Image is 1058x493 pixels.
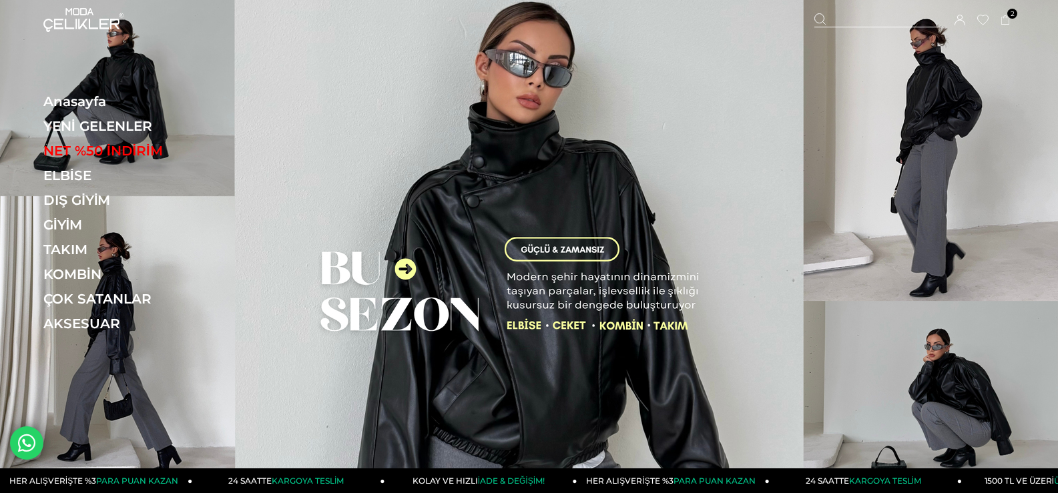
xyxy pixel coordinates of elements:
[96,476,178,486] span: PARA PUAN KAZAN
[849,476,921,486] span: KARGOYA TESLİM
[43,93,227,109] a: Anasayfa
[577,468,770,493] a: HER ALIŞVERİŞTE %3PARA PUAN KAZAN
[272,476,344,486] span: KARGOYA TESLİM
[674,476,756,486] span: PARA PUAN KAZAN
[1001,15,1011,25] a: 2
[43,167,227,183] a: ELBİSE
[43,143,227,159] a: NET %50 İNDİRİM
[478,476,545,486] span: İADE & DEĞİŞİM!
[43,192,227,208] a: DIŞ GİYİM
[43,316,227,332] a: AKSESUAR
[192,468,384,493] a: 24 SAATTEKARGOYA TESLİM
[770,468,962,493] a: 24 SAATTEKARGOYA TESLİM
[384,468,577,493] a: KOLAY VE HIZLIİADE & DEĞİŞİM!
[1007,9,1017,19] span: 2
[43,291,227,307] a: ÇOK SATANLAR
[43,266,227,282] a: KOMBİN
[43,217,227,233] a: GİYİM
[43,8,123,32] img: logo
[43,118,227,134] a: YENİ GELENLER
[43,241,227,258] a: TAKIM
